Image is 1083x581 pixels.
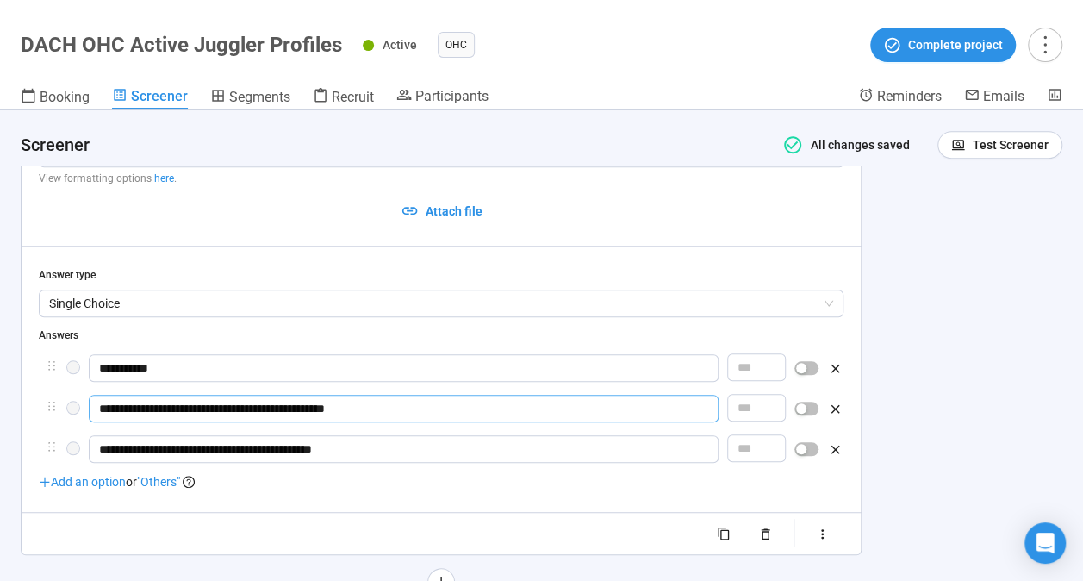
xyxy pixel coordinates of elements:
p: View formatting options . [39,171,843,187]
div: Answer type [39,267,843,284]
span: Test Screener [973,135,1049,154]
span: Segments [229,89,290,105]
a: Segments [210,87,290,109]
h4: Screener [21,133,758,157]
a: Participants [396,87,489,108]
button: Test Screener [937,131,1062,159]
a: Recruit [313,87,374,109]
span: Screener [131,88,188,104]
div: holder [39,395,843,425]
a: here [154,172,174,184]
h1: DACH OHC Active Juggler Profiles [21,33,342,57]
span: OHC [445,36,467,53]
a: Screener [112,87,188,109]
button: Attach file [39,197,843,225]
span: Recruit [332,89,374,105]
span: Emails [983,88,1024,104]
div: holder [39,354,843,384]
div: Open Intercom Messenger [1024,522,1066,564]
span: question-circle [183,476,195,488]
span: plus [39,476,51,488]
button: Complete project [870,28,1016,62]
span: Active [383,38,417,52]
a: Booking [21,87,90,109]
a: Emails [964,87,1024,108]
span: or [126,475,137,489]
span: All changes saved [803,138,911,152]
div: holder [39,435,843,465]
span: Booking [40,89,90,105]
span: Single Choice [49,290,833,316]
span: more [1033,33,1056,56]
div: holderQuestion**** **** **** **** *View formatting options here.Attach fileAnswer typeSingle Choi... [21,27,862,556]
span: Reminders [877,88,942,104]
span: Add an option [39,475,126,489]
span: holder [46,400,58,412]
span: Complete project [908,35,1003,54]
div: Answers [39,328,843,344]
span: Participants [415,88,489,104]
span: Attach file [426,202,482,221]
span: "Others" [137,475,180,489]
button: more [1028,28,1062,62]
a: Reminders [858,87,942,108]
span: holder [46,359,58,372]
span: holder [46,440,58,453]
